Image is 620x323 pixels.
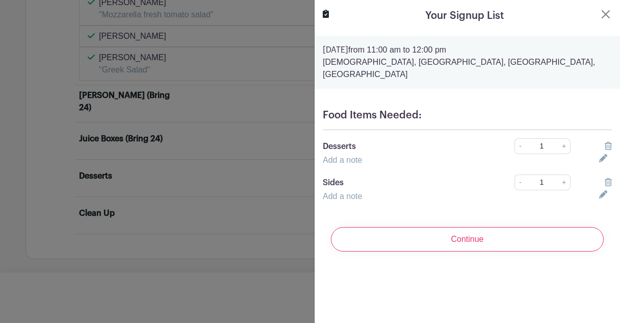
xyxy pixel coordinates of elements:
a: - [514,138,526,154]
p: Sides [323,177,486,189]
p: [DEMOGRAPHIC_DATA], [GEOGRAPHIC_DATA], [GEOGRAPHIC_DATA], [GEOGRAPHIC_DATA] [323,56,612,81]
h5: Your Signup List [425,8,504,23]
a: Add a note [323,192,362,201]
strong: [DATE] [323,46,348,54]
a: + [558,138,571,154]
p: Desserts [323,140,486,153]
input: Continue [331,227,604,252]
a: + [558,175,571,190]
button: Close [600,8,612,20]
a: - [514,175,526,190]
p: from 11:00 am to 12:00 pm [323,44,612,56]
a: Add a note [323,156,362,164]
h5: Food Items Needed: [323,109,612,121]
